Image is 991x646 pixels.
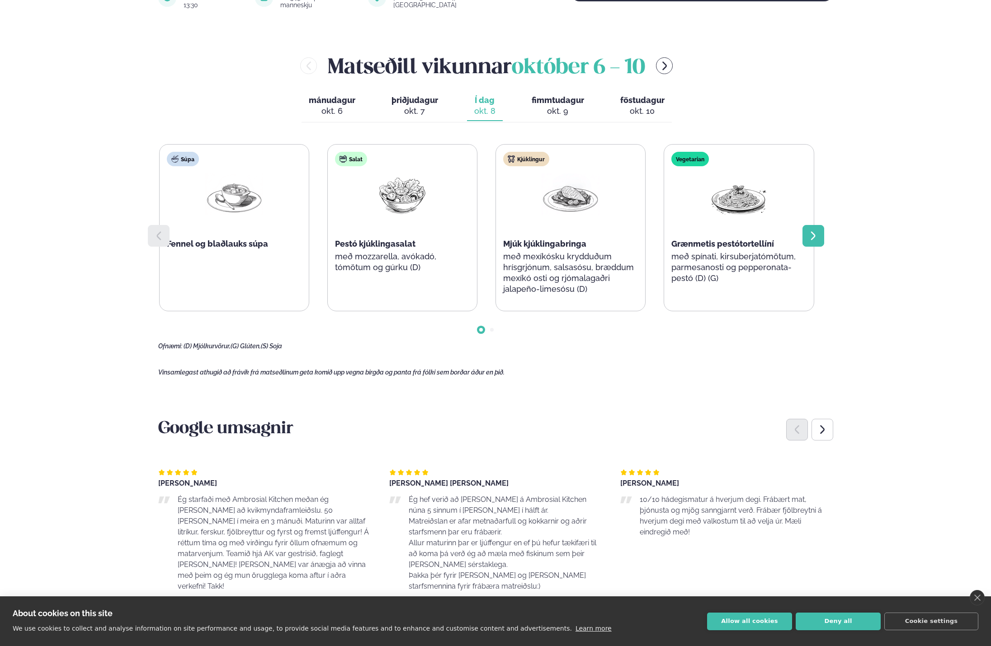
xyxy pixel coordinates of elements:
[171,155,179,163] img: soup.svg
[384,91,445,121] button: þriðjudagur okt. 7
[620,95,665,105] span: föstudagur
[671,152,709,166] div: Vegetarian
[392,106,438,117] div: okt. 7
[479,328,483,332] span: Go to slide 1
[158,342,182,350] span: Ofnæmi:
[532,95,584,105] span: fimmtudagur
[474,106,495,117] div: okt. 8
[503,152,549,166] div: Kjúklingur
[474,95,495,106] span: Í dag
[261,342,282,350] span: (S) Soja
[512,58,645,78] span: október 6 - 10
[656,57,673,74] button: menu-btn-right
[158,480,371,487] div: [PERSON_NAME]
[205,173,263,215] img: Soup.png
[707,613,792,630] button: Allow all cookies
[576,625,612,632] a: Learn more
[167,152,199,166] div: Súpa
[467,91,503,121] button: Í dag okt. 8
[178,495,369,590] span: Ég starfaði með Ambrosial Kitchen meðan ég [PERSON_NAME] að kvikmyndaframleiðslu. 50 [PERSON_NAME...
[884,613,978,630] button: Cookie settings
[503,251,638,295] p: með mexíkósku krydduðum hrísgrjónum, salsasósu, bræddum mexíkó osti og rjómalagaðri jalapeño-lime...
[158,418,833,440] h3: Google umsagnir
[335,251,470,273] p: með mozzarella, avókadó, tómötum og gúrku (D)
[13,609,113,618] strong: About cookies on this site
[490,328,494,332] span: Go to slide 2
[542,173,599,215] img: Chicken-breast.png
[302,91,363,121] button: mánudagur okt. 6
[503,239,586,248] span: Mjúk kjúklingabringa
[671,251,806,284] p: með spínati, kirsuberjatómötum, parmesanosti og pepperonata-pestó (D) (G)
[710,173,768,215] img: Spagetti.png
[970,590,985,605] a: close
[13,625,572,632] p: We use cookies to collect and analyse information on site performance and usage, to provide socia...
[300,57,317,74] button: menu-btn-left
[328,51,645,80] h2: Matseðill vikunnar
[309,95,355,105] span: mánudagur
[524,91,591,121] button: fimmtudagur okt. 9
[335,239,415,248] span: Pestó kjúklingasalat
[335,152,367,166] div: Salat
[812,419,833,440] div: Next slide
[158,369,505,376] span: Vinsamlegast athugið að frávik frá matseðlinum geta komið upp vegna birgða og panta frá fólki sem...
[796,613,881,630] button: Deny all
[389,480,602,487] div: [PERSON_NAME] [PERSON_NAME]
[409,494,602,516] p: Ég hef verið að [PERSON_NAME] á Ambrosial Kitchen núna 5 sinnum í [PERSON_NAME] í hálft ár.
[786,419,808,440] div: Previous slide
[640,495,822,536] span: 10/10 hádegismatur á hverjum degi. Frábært mat, þjónusta og mjög sanngjarnt verð. Frábær fjölbrey...
[409,516,602,538] p: Matreiðslan er afar metnaðarfull og kokkarnir og aðrir starfsmenn þar eru frábærir.
[671,239,774,248] span: Grænmetis pestótortellíní
[184,342,231,350] span: (D) Mjólkurvörur,
[613,91,672,121] button: föstudagur okt. 10
[167,239,268,248] span: Fennel og blaðlauks súpa
[620,106,665,117] div: okt. 10
[508,155,515,163] img: chicken.svg
[409,570,602,592] p: Þakka þér fyrir [PERSON_NAME] og [PERSON_NAME] starfsmennina fyrir frábæra matreiðslu:)
[620,480,833,487] div: [PERSON_NAME]
[532,106,584,117] div: okt. 9
[373,173,431,215] img: Salad.png
[409,538,602,570] p: Allur maturinn þar er ljúffengur en ef þú hefur tækifæri til að koma þá verð ég að mæla með fiski...
[392,95,438,105] span: þriðjudagur
[231,342,261,350] span: (G) Glúten,
[340,155,347,163] img: salad.svg
[309,106,355,117] div: okt. 6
